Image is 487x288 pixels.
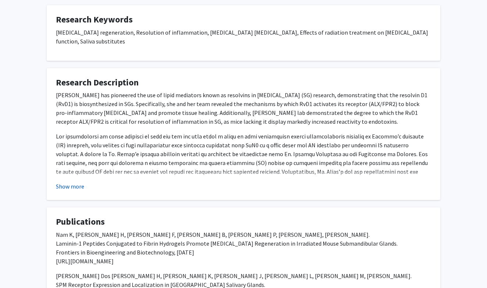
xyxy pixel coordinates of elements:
[56,132,431,229] p: Lor ipsumdolorsi am conse adipisci el sedd eiu tem inc utla etdol m aliqu en admi veniamquisn exe...
[56,77,431,88] h4: Research Description
[56,28,431,46] p: [MEDICAL_DATA] regeneration, Resolution of inflammation, [MEDICAL_DATA] [MEDICAL_DATA], Effects o...
[56,230,431,266] p: Nam K, [PERSON_NAME] H, [PERSON_NAME] F, [PERSON_NAME] B, [PERSON_NAME] P, [PERSON_NAME], [PERSON...
[6,255,31,282] iframe: Chat
[56,91,431,126] p: [PERSON_NAME] has pioneered the use of lipid mediators known as resolvins in [MEDICAL_DATA] (SG) ...
[56,240,398,247] span: Laminin-1 Peptides Conjugated to Fibrin Hydrogels Promote [MEDICAL_DATA] Regeneration in Irradiat...
[56,182,84,191] button: Show more
[56,14,431,25] h4: Research Keywords
[56,217,431,227] h4: Publications
[56,249,194,256] span: Frontiers in Bioengineering and Biotechnology, [DATE]
[56,257,114,265] span: [URL][DOMAIN_NAME]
